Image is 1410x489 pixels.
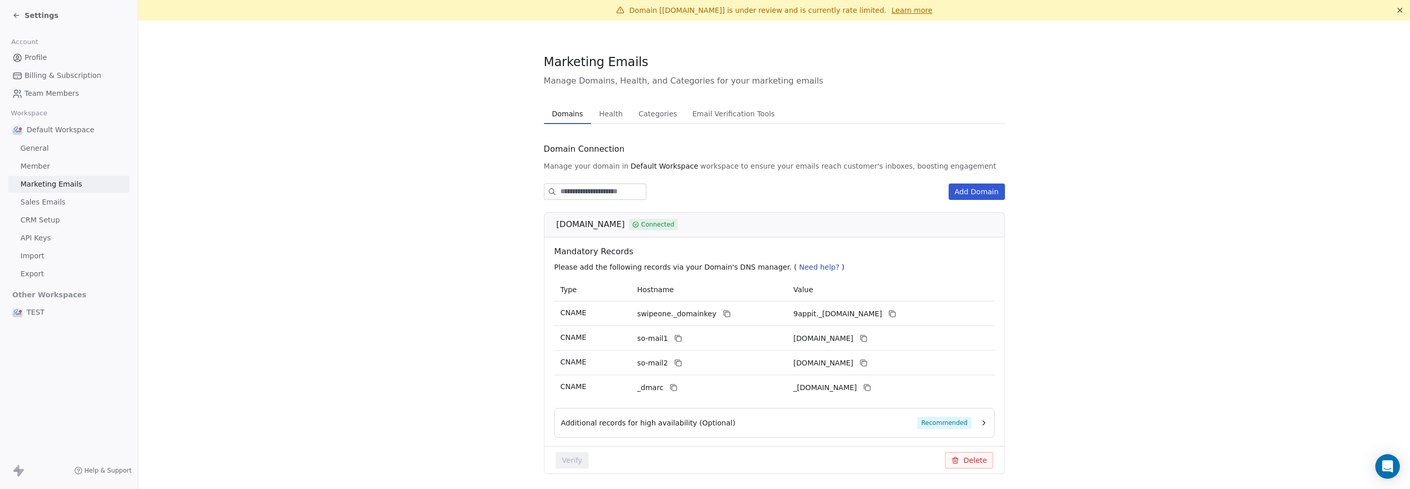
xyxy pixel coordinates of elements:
span: so-mail2 [637,358,668,369]
span: TEST [27,307,45,317]
span: Domain [[DOMAIN_NAME]] is under review and is currently rate limited. [629,6,887,14]
span: Recommended [917,417,971,429]
button: Delete [945,452,993,468]
span: customer's inboxes, boosting engagement [844,161,996,171]
button: Additional records for high availability (Optional)Recommended [561,417,988,429]
span: Categories [635,107,681,121]
a: Sales Emails [8,194,130,211]
span: 9appit1.swipeone.email [793,333,853,344]
span: Workspace [7,106,52,121]
img: logo_con%20trasparenza.png [12,125,23,135]
span: _dmarc.swipeone.email [793,382,857,393]
span: CNAME [560,309,586,317]
span: API Keys [20,233,51,243]
a: Member [8,158,130,175]
span: Connected [641,220,674,229]
span: Hostname [637,286,674,294]
a: Learn more [892,5,933,15]
span: _dmarc [637,382,663,393]
a: Profile [8,49,130,66]
a: Settings [12,10,58,21]
p: Type [560,284,625,295]
button: Verify [556,452,588,468]
span: Export [20,269,44,279]
span: so-mail1 [637,333,668,344]
span: Marketing Emails [20,179,82,190]
span: Account [7,34,43,50]
span: Manage Domains, Health, and Categories for your marketing emails [544,75,1005,87]
span: workspace to ensure your emails reach [700,161,841,171]
span: Value [793,286,813,294]
span: 9appit._domainkey.swipeone.email [793,309,882,319]
span: Billing & Subscription [25,70,101,81]
span: Health [595,107,627,121]
span: Profile [25,52,47,63]
img: logo_con%20trasparenza.png [12,307,23,317]
a: Help & Support [74,466,132,475]
a: Team Members [8,85,130,102]
span: Default Workspace [630,161,698,171]
a: Export [8,266,130,282]
span: CNAME [560,333,586,341]
a: CRM Setup [8,212,130,229]
a: API Keys [8,230,130,247]
a: Marketing Emails [8,176,130,193]
span: Domain Connection [544,143,625,155]
span: Need help? [799,263,839,271]
span: Additional records for high availability (Optional) [561,418,735,428]
span: Sales Emails [20,197,66,208]
span: Help & Support [85,466,132,475]
a: General [8,140,130,157]
span: Mandatory Records [554,246,999,258]
button: Add Domain [949,184,1005,200]
span: Import [20,251,44,261]
span: Domains [548,107,587,121]
p: Please add the following records via your Domain's DNS manager. ( ) [554,262,999,272]
span: [DOMAIN_NAME] [556,218,625,231]
span: CNAME [560,382,586,391]
span: CRM Setup [20,215,60,226]
span: Team Members [25,88,79,99]
span: swipeone._domainkey [637,309,717,319]
a: Import [8,248,130,264]
div: Open Intercom Messenger [1375,454,1400,479]
span: 9appit2.swipeone.email [793,358,853,369]
a: Billing & Subscription [8,67,130,84]
span: Email Verification Tools [688,107,779,121]
span: Default Workspace [27,125,94,135]
span: General [20,143,49,154]
span: Marketing Emails [544,54,648,70]
span: Settings [25,10,58,21]
span: Manage your domain in [544,161,629,171]
span: CNAME [560,358,586,366]
span: Other Workspaces [8,287,91,303]
span: Member [20,161,50,172]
